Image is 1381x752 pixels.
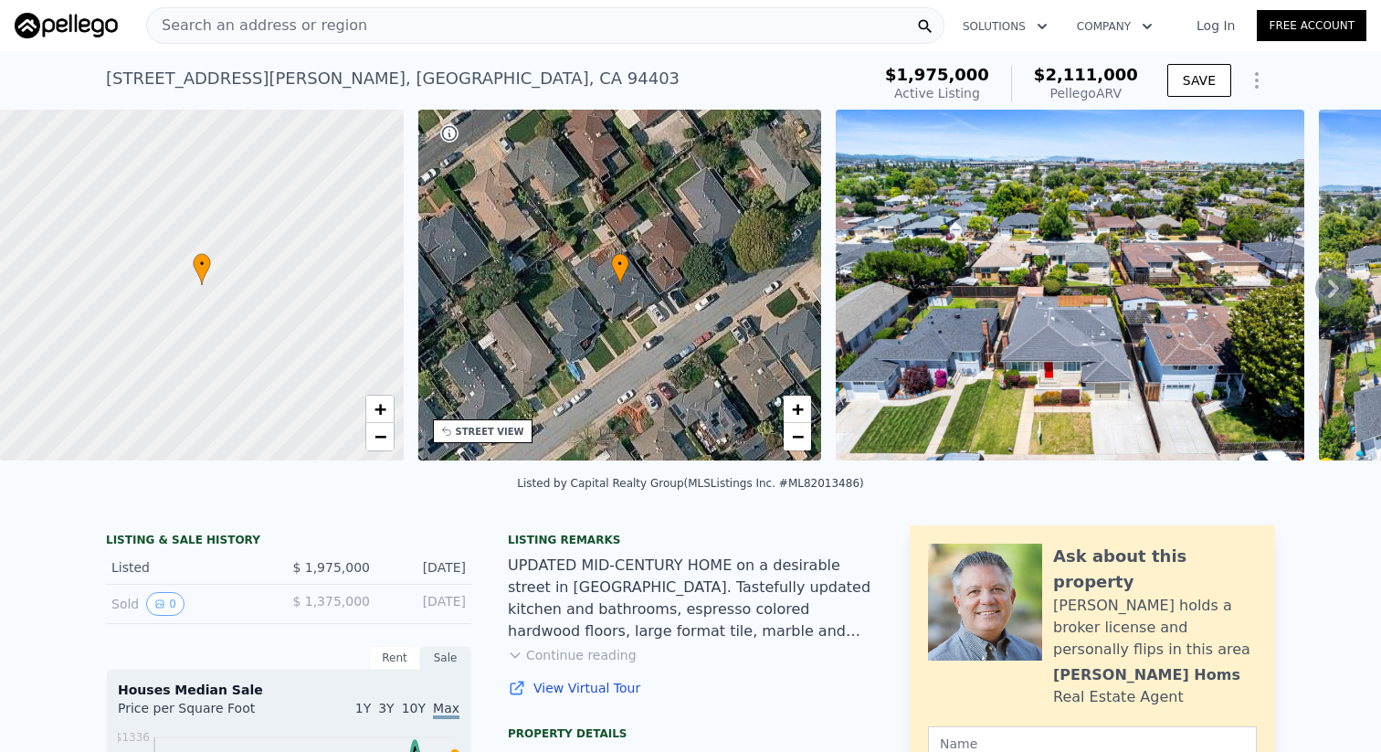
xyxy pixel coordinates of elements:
[1053,664,1240,686] div: [PERSON_NAME] Homs
[378,701,394,715] span: 3Y
[1239,62,1275,99] button: Show Options
[1053,595,1257,661] div: [PERSON_NAME] holds a broker license and personally flips in this area
[792,425,804,448] span: −
[1062,10,1167,43] button: Company
[1034,65,1138,84] span: $2,111,000
[115,731,150,744] tspan: $1336
[193,253,211,285] div: •
[611,253,629,285] div: •
[366,423,394,450] a: Zoom out
[1034,84,1138,102] div: Pellego ARV
[792,397,804,420] span: +
[118,681,459,699] div: Houses Median Sale
[146,592,184,616] button: View historical data
[1175,16,1257,35] a: Log In
[784,423,811,450] a: Zoom out
[193,256,211,272] span: •
[118,699,289,728] div: Price per Square Foot
[366,396,394,423] a: Zoom in
[1167,64,1231,97] button: SAVE
[420,646,471,670] div: Sale
[1053,544,1257,595] div: Ask about this property
[369,646,420,670] div: Rent
[433,701,459,719] span: Max
[508,679,873,697] a: View Virtual Tour
[1053,686,1184,708] div: Real Estate Agent
[508,646,637,664] button: Continue reading
[374,425,385,448] span: −
[508,726,873,741] div: Property details
[611,256,629,272] span: •
[106,533,471,551] div: LISTING & SALE HISTORY
[111,592,274,616] div: Sold
[784,396,811,423] a: Zoom in
[517,477,863,490] div: Listed by Capital Realty Group (MLSListings Inc. #ML82013486)
[885,65,989,84] span: $1,975,000
[385,592,466,616] div: [DATE]
[456,425,524,439] div: STREET VIEW
[355,701,371,715] span: 1Y
[894,86,980,101] span: Active Listing
[1257,10,1366,41] a: Free Account
[508,555,873,642] div: UPDATED MID-CENTURY HOME on a desirable street in [GEOGRAPHIC_DATA]. Tastefully updated kitchen a...
[292,560,370,575] span: $ 1,975,000
[836,110,1304,461] img: Sale: 166996172 Parcel: 32095708
[374,397,385,420] span: +
[508,533,873,547] div: Listing remarks
[402,701,426,715] span: 10Y
[292,594,370,609] span: $ 1,375,000
[111,558,274,577] div: Listed
[106,66,680,91] div: [STREET_ADDRESS][PERSON_NAME] , [GEOGRAPHIC_DATA] , CA 94403
[948,10,1062,43] button: Solutions
[15,13,118,38] img: Pellego
[147,15,367,37] span: Search an address or region
[385,558,466,577] div: [DATE]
